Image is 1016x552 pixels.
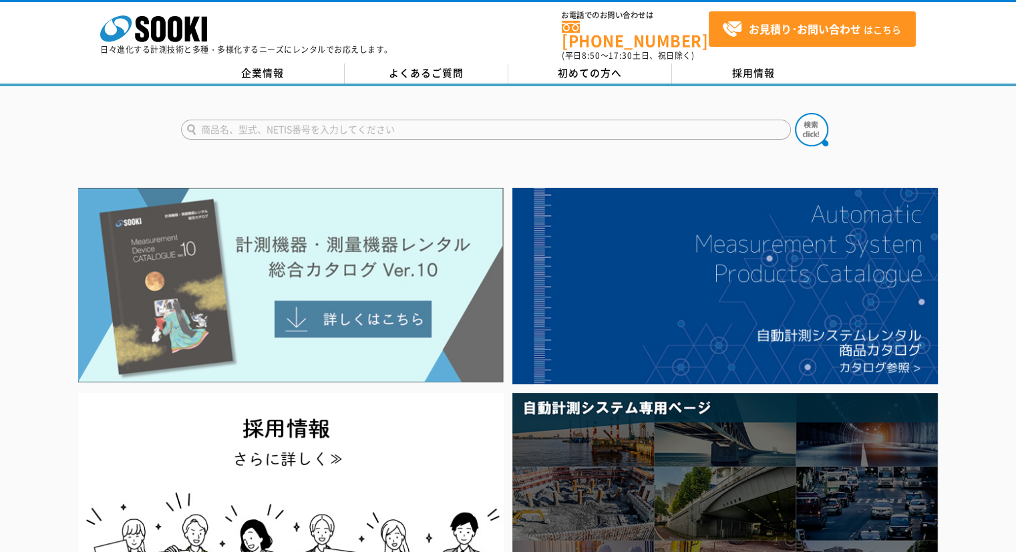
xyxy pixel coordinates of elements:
a: [PHONE_NUMBER] [562,21,709,48]
span: (平日 ～ 土日、祝日除く) [562,49,694,61]
span: はこちら [722,19,901,39]
strong: お見積り･お問い合わせ [749,21,861,37]
a: 採用情報 [672,63,836,84]
img: Catalog Ver10 [78,188,504,383]
a: よくあるご質問 [345,63,508,84]
span: お電話でのお問い合わせは [562,11,709,19]
a: 初めての方へ [508,63,672,84]
p: 日々進化する計測技術と多種・多様化するニーズにレンタルでお応えします。 [100,45,393,53]
span: 初めての方へ [558,65,622,80]
a: お見積り･お問い合わせはこちら [709,11,916,47]
a: 企業情報 [181,63,345,84]
span: 17:30 [609,49,633,61]
span: 8:50 [582,49,601,61]
img: 自動計測システムカタログ [512,188,938,384]
img: btn_search.png [795,113,828,146]
input: 商品名、型式、NETIS番号を入力してください [181,120,791,140]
